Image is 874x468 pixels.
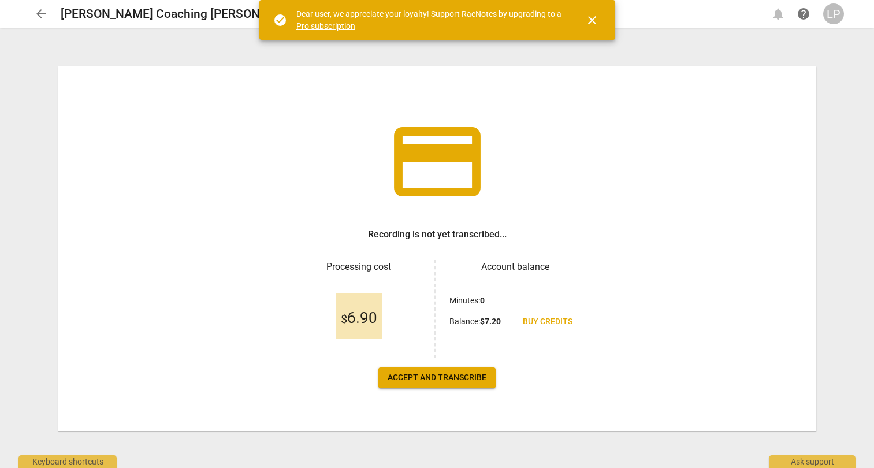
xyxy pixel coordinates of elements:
[296,8,564,32] div: Dear user, we appreciate your loyalty! Support RaeNotes by upgrading to a
[273,13,287,27] span: check_circle
[449,315,501,328] p: Balance :
[514,311,582,332] a: Buy credits
[449,295,485,307] p: Minutes :
[378,367,496,388] button: Accept and transcribe
[823,3,844,24] button: LP
[385,110,489,214] span: credit_card
[341,310,377,327] span: 6.90
[523,316,572,328] span: Buy credits
[480,317,501,326] b: $ 7.20
[296,21,355,31] a: Pro subscription
[34,7,48,21] span: arrow_back
[341,312,347,326] span: $
[769,455,856,468] div: Ask support
[793,3,814,24] a: Help
[18,455,117,468] div: Keyboard shortcuts
[578,6,606,34] button: Close
[61,7,350,21] h2: [PERSON_NAME] Coaching [PERSON_NAME] #[DATE]
[797,7,810,21] span: help
[293,260,425,274] h3: Processing cost
[449,260,582,274] h3: Account balance
[388,372,486,384] span: Accept and transcribe
[480,296,485,305] b: 0
[368,228,507,242] h3: Recording is not yet transcribed...
[585,13,599,27] span: close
